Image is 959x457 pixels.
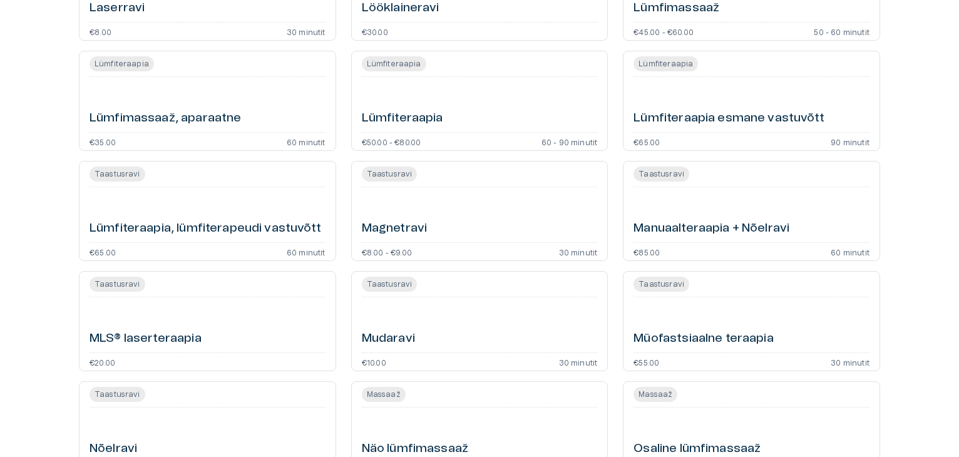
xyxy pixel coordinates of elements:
[287,138,326,145] p: 60 minutit
[90,168,145,180] span: Taastusravi
[623,161,880,261] a: Open service booking details
[79,271,336,371] a: Open service booking details
[362,58,426,69] span: Lümfiteraapia
[351,271,608,371] a: Open service booking details
[623,51,880,151] a: Open service booking details
[90,279,145,290] span: Taastusravi
[633,279,689,290] span: Taastusravi
[90,28,111,35] p: €8.00
[362,248,412,255] p: €8.00 - €9.00
[90,138,116,145] p: €35.00
[633,138,660,145] p: €65.00
[362,138,421,145] p: €50.00 - €80.00
[633,220,789,237] h6: Manuaalteraapia + Nõelravi
[633,358,659,366] p: €55.00
[90,358,115,366] p: €20.00
[633,28,694,35] p: €45.00 - €60.00
[633,389,677,400] span: Massaaž
[90,248,116,255] p: €65.00
[362,110,443,127] h6: Lümfiteraapia
[362,331,415,347] h6: Mudaravi
[831,358,869,366] p: 30 minutit
[623,271,880,371] a: Open service booking details
[541,138,598,145] p: 60 - 90 minutit
[362,28,388,35] p: €30.00
[633,248,660,255] p: €85.00
[633,331,773,347] h6: Müofastsiaalne teraapia
[633,168,689,180] span: Taastusravi
[633,58,698,69] span: Lümfiteraapia
[814,28,869,35] p: 50 - 60 minutit
[351,161,608,261] a: Open service booking details
[90,389,145,400] span: Taastusravi
[90,58,154,69] span: Lümfiteraapia
[362,358,386,366] p: €10.00
[90,220,321,237] h6: Lümfiteraapia, lümfiterapeudi vastuvõtt
[287,28,326,35] p: 30 minutit
[79,161,336,261] a: Open service booking details
[362,389,406,400] span: Massaaž
[831,248,869,255] p: 60 minutit
[633,110,824,127] h6: Lümfiteraapia esmane vastuvõtt
[90,331,202,347] h6: MLS® laserteraapia
[79,51,336,151] a: Open service booking details
[559,358,598,366] p: 30 minutit
[362,220,428,237] h6: Magnetravi
[362,279,418,290] span: Taastusravi
[90,110,241,127] h6: Lümfimassaaž, aparaatne
[559,248,598,255] p: 30 minutit
[831,138,869,145] p: 90 minutit
[362,168,418,180] span: Taastusravi
[287,248,326,255] p: 60 minutit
